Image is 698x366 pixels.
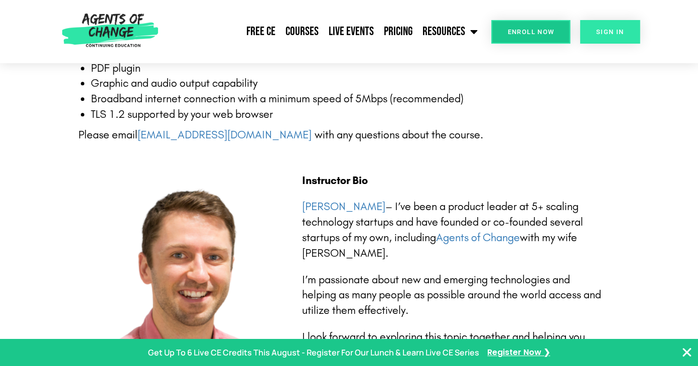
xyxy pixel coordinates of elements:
a: Enroll Now [491,20,570,44]
nav: Menu [163,19,483,44]
a: Courses [281,19,324,44]
b: Instructor Bio [302,174,367,187]
a: [PERSON_NAME] [302,200,385,213]
span: SIGN IN [596,29,624,35]
p: – I’ve been a product leader at 5+ scaling technology startups and have founded or co-founded sev... [302,199,605,261]
p: I’m passionate about new and emerging technologies and helping as many people as possible around ... [302,272,605,318]
a: Register Now ❯ [487,345,550,360]
span: with any questions about the course. [315,128,483,141]
li: PDF plugin [91,61,620,76]
span: Please email [78,128,137,141]
a: Pricing [379,19,417,44]
a: Live Events [324,19,379,44]
span: Enroll Now [507,29,554,35]
p: I look forward to exploring this topic together and helping you increase your financial literacy ... [302,329,605,360]
a: Free CE [241,19,281,44]
li: Graphic and audio output capability [91,76,620,91]
a: [EMAIL_ADDRESS][DOMAIN_NAME] [137,128,312,141]
a: Resources [417,19,483,44]
a: Agents of Change [436,231,519,244]
button: Close Banner [681,346,693,358]
a: SIGN IN [580,20,640,44]
li: TLS 1.2 supported by your web browser [91,107,620,122]
p: Get Up To 6 Live CE Credits This August - Register For Our Lunch & Learn Live CE Series [148,345,479,360]
li: Broadband internet connection with a minimum speed of 5Mbps (recommended) [91,91,620,107]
